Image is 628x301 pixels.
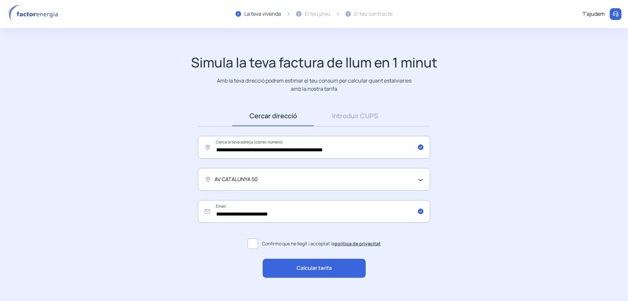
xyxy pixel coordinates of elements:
[262,240,381,247] span: Confirmo que he llegit i acceptat la
[297,264,332,273] span: Calcular tarifa
[191,54,437,70] h1: Simula la teva factura de llum en 1 minut
[305,10,330,18] div: El teu preu
[612,11,619,17] img: llamar
[216,77,413,93] p: Amb la teva direcció podrem estimar el teu consum per calcular quant estalviaries amb la nostra t...
[354,10,392,18] div: El teu contracte
[7,5,62,24] img: logo factor
[232,106,314,126] a: Cercar direcció
[583,10,605,18] div: T'ajudem
[335,240,381,247] a: política de privacitat
[314,106,396,126] a: Introduir CUPS
[244,10,281,18] div: La teva vivenda
[215,175,258,184] span: AV CATALUNYA 50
